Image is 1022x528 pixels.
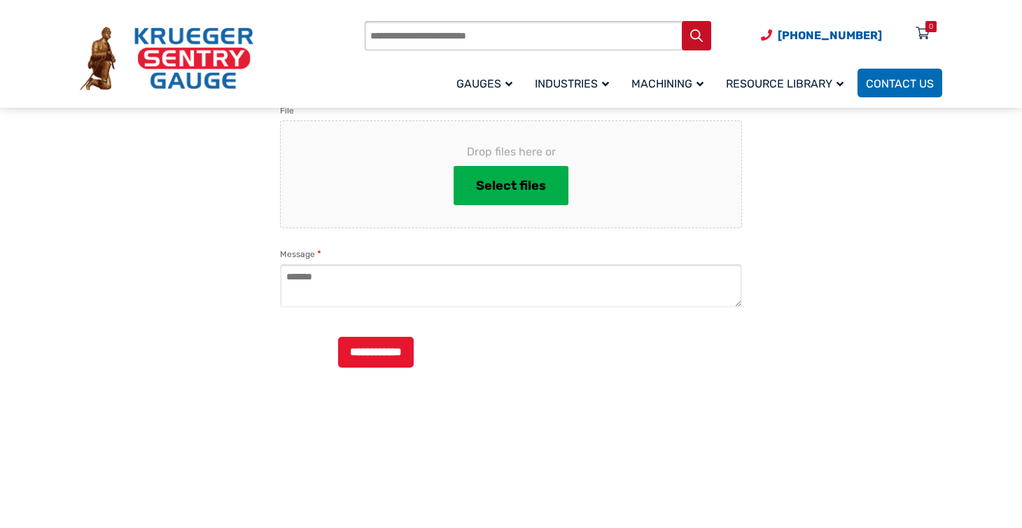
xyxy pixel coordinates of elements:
a: Contact Us [857,69,942,97]
a: Industries [526,67,623,99]
a: Phone Number (920) 434-8860 [761,27,882,44]
img: Krueger Sentry Gauge [80,27,253,91]
span: Machining [631,77,703,90]
span: Drop files here or [303,144,719,160]
span: [PHONE_NUMBER] [778,29,882,42]
span: Gauges [456,77,512,90]
label: File [280,104,294,118]
span: Industries [535,77,609,90]
span: Contact Us [866,77,934,90]
a: Machining [623,67,717,99]
a: Gauges [448,67,526,99]
button: select files, file [454,166,568,205]
a: Resource Library [717,67,857,99]
span: Resource Library [726,77,843,90]
div: 0 [929,21,933,32]
label: Message [280,247,321,261]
